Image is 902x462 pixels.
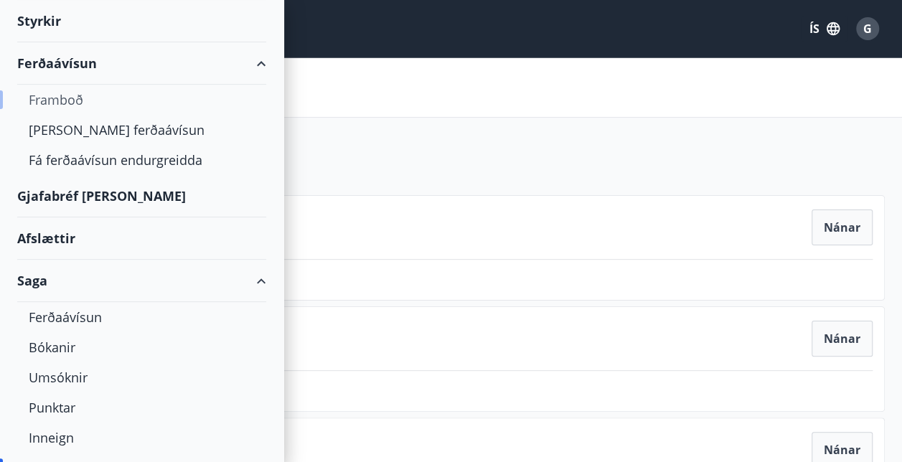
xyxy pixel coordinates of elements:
[17,42,266,85] div: Ferðaávísun
[29,423,255,453] div: Inneign
[29,362,255,392] div: Umsóknir
[863,21,872,37] span: G
[29,115,255,145] div: [PERSON_NAME] ferðaávísun
[802,16,847,42] button: ÍS
[17,217,266,260] div: Afslættir
[850,11,885,46] button: G
[17,175,266,217] div: Gjafabréf [PERSON_NAME]
[29,85,255,115] div: Framboð
[29,332,255,362] div: Bókanir
[812,209,873,245] button: Nánar
[17,260,266,302] div: Saga
[812,321,873,357] button: Nánar
[29,392,255,423] div: Punktar
[29,302,255,332] div: Ferðaávísun
[29,145,255,175] div: Fá ferðaávísun endurgreidda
